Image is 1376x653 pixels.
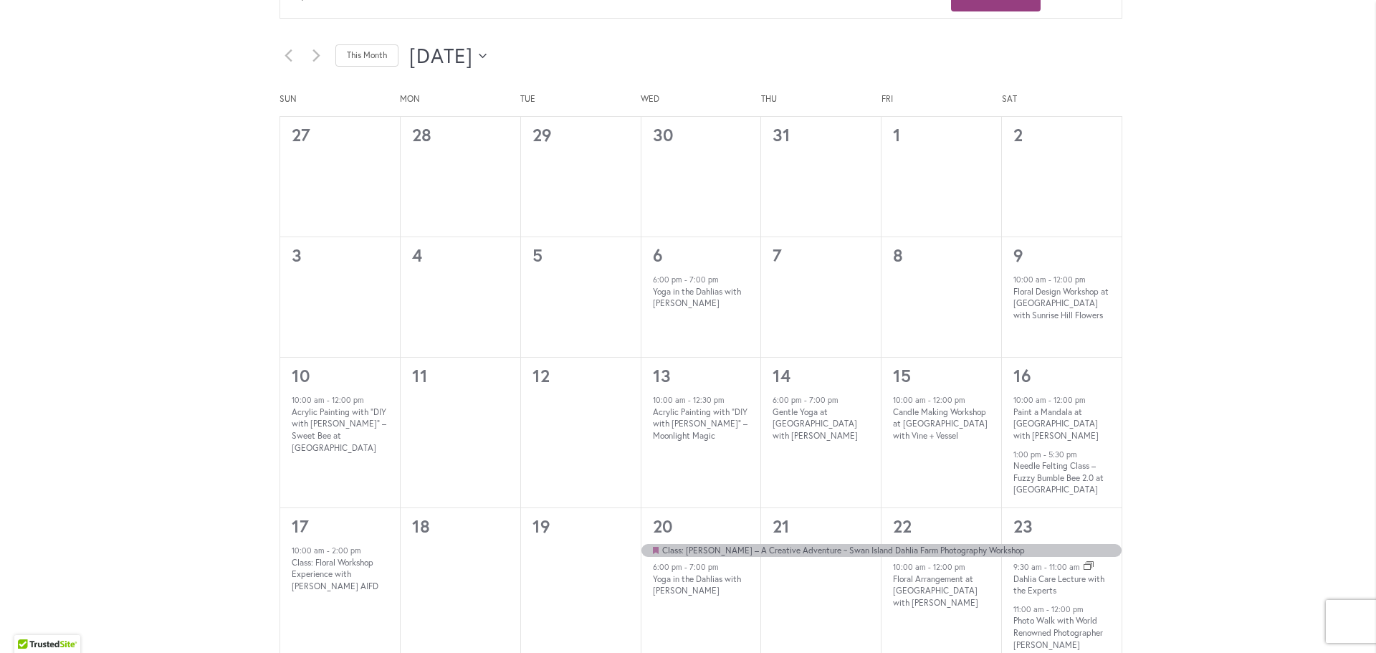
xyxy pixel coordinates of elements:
span: Mon [400,93,520,105]
time: 4 [412,244,422,267]
time: 31 [773,123,790,146]
a: Acrylic Painting with “DIY with [PERSON_NAME]” – Moonlight Magic [653,406,747,442]
time: 10:00 am [893,395,926,405]
div: Thursday [761,93,881,117]
span: - [1048,395,1051,405]
a: Gentle Yoga at [GEOGRAPHIC_DATA] with [PERSON_NAME] [773,406,858,442]
a: Next month [307,47,325,65]
time: 7:00 pm [809,395,838,405]
div: Sunday [279,93,400,117]
span: - [804,395,807,405]
a: Previous month [279,47,297,65]
span: Fri [881,93,1002,105]
a: 16 [1013,364,1031,387]
button: Click to toggle datepicker [409,42,487,70]
time: 6:00 pm [773,395,802,405]
time: 10:00 am [292,395,325,405]
time: 10:00 am [1013,275,1046,285]
a: Yoga in the Dahlias with [PERSON_NAME] [653,286,741,310]
time: 11 [412,364,428,387]
a: Class: Floral Workshop Experience with [PERSON_NAME] AIFD [292,557,378,592]
a: Acrylic Painting with “DIY with [PERSON_NAME]” – Sweet Bee at [GEOGRAPHIC_DATA] [292,406,386,454]
span: - [327,545,330,556]
a: Floral Arrangement at [GEOGRAPHIC_DATA] with [PERSON_NAME] [893,573,978,609]
time: 8 [893,244,903,267]
time: 2 [1013,123,1023,146]
time: 11:00 am [1013,604,1044,614]
a: Needle Felting Class – Fuzzy Bumble Bee 2.0 at [GEOGRAPHIC_DATA] [1013,460,1104,495]
span: Sun [279,93,400,105]
div: Monday [400,93,520,117]
time: 10:00 am [653,395,686,405]
time: 19 [532,515,550,538]
time: 28 [412,123,431,146]
a: Dahlia Care Lecture with the Experts [1013,573,1104,597]
a: 13 [653,364,671,387]
time: 10:00 am [1013,395,1046,405]
a: Paint a Mandala at [GEOGRAPHIC_DATA] with [PERSON_NAME] [1013,406,1099,442]
time: 2:00 pm [332,545,361,556]
span: Sat [1002,93,1122,105]
span: [DATE] [409,42,473,70]
a: 17 [292,515,309,538]
time: 1 [893,123,901,146]
time: 12:00 pm [1053,275,1086,285]
span: - [1043,449,1046,459]
span: - [327,395,330,405]
div: Saturday [1002,93,1122,117]
time: 18 [412,515,430,538]
time: 3 [292,244,302,267]
time: 1:00 pm [1013,449,1041,459]
time: 30 [653,123,674,146]
span: - [1046,604,1049,614]
time: 12:30 pm [693,395,725,405]
a: 15 [893,364,911,387]
a: 21 [773,515,790,538]
a: Yoga in the Dahlias with [PERSON_NAME] [653,573,741,597]
span: Wed [641,93,761,105]
div: Tuesday [520,93,641,117]
span: - [684,275,687,285]
time: 12:00 pm [332,395,364,405]
a: 14 [773,364,790,387]
a: Click to select the current month [335,44,398,67]
a: 23 [1013,515,1033,538]
time: 12:00 pm [1051,604,1084,614]
time: 6:00 pm [653,275,682,285]
a: Floral Design Workshop at [GEOGRAPHIC_DATA] with Sunrise Hill Flowers [1013,286,1109,321]
span: Tue [520,93,641,105]
time: 29 [532,123,552,146]
time: 27 [292,123,310,146]
span: - [1048,275,1051,285]
a: 9 [1013,244,1023,267]
div: Friday [881,93,1002,117]
time: 7:00 pm [689,275,719,285]
time: 5:30 pm [1048,449,1077,459]
span: - [688,395,691,405]
time: 12 [532,364,550,387]
a: 6 [653,244,663,267]
span: Thu [761,93,881,105]
a: Photo Walk with World Renowned Photographer [PERSON_NAME] [1013,615,1103,650]
a: Candle Making Workshop at [GEOGRAPHIC_DATA] with Vine + Vessel [893,406,988,442]
a: 20 [653,515,673,538]
time: 7 [773,244,782,267]
span: - [928,395,931,405]
time: 12:00 pm [1053,395,1086,405]
a: 10 [292,364,310,387]
time: 5 [532,244,543,267]
iframe: Launch Accessibility Center [11,602,51,642]
a: 22 [893,515,912,538]
div: Wednesday [641,93,761,117]
time: 12:00 pm [933,395,965,405]
time: 10:00 am [292,545,325,556]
